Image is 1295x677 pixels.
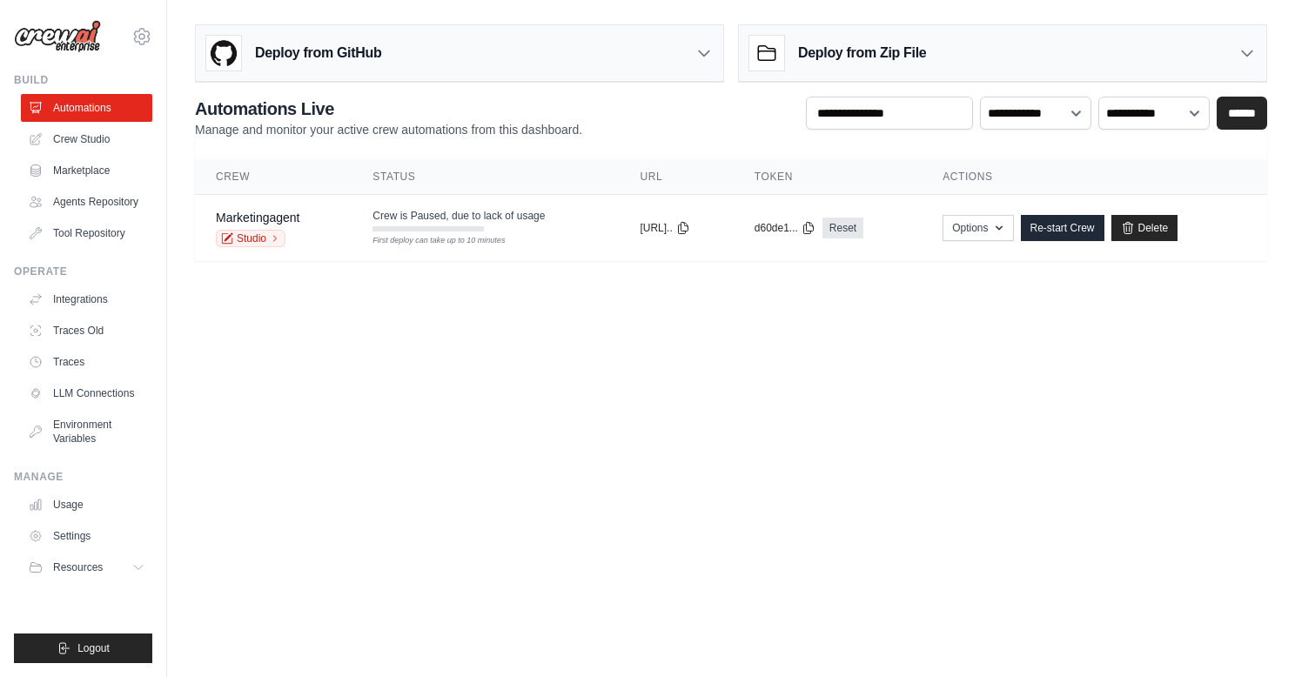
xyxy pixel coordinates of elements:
a: Usage [21,491,152,519]
a: Integrations [21,285,152,313]
h3: Deploy from GitHub [255,43,381,64]
p: Manage and monitor your active crew automations from this dashboard. [195,121,582,138]
span: Resources [53,560,103,574]
div: Build [14,73,152,87]
a: Tool Repository [21,219,152,247]
h2: Automations Live [195,97,582,121]
img: GitHub Logo [206,36,241,70]
span: Logout [77,641,110,655]
div: First deploy can take up to 10 minutes [372,235,484,247]
div: Manage [14,470,152,484]
a: Traces [21,348,152,376]
a: Marketingagent [216,211,300,225]
div: Operate [14,265,152,278]
th: Status [352,159,619,195]
a: Re-start Crew [1021,215,1104,241]
a: Marketplace [21,157,152,184]
a: Crew Studio [21,125,152,153]
img: Logo [14,20,101,53]
th: URL [619,159,733,195]
button: Options [943,215,1013,241]
a: Studio [216,230,285,247]
a: LLM Connections [21,379,152,407]
a: Traces Old [21,317,152,345]
a: Reset [822,218,863,238]
h3: Deploy from Zip File [798,43,926,64]
th: Token [734,159,922,195]
button: Logout [14,633,152,663]
th: Actions [922,159,1267,195]
a: Environment Variables [21,411,152,452]
button: Resources [21,553,152,581]
th: Crew [195,159,352,195]
span: Crew is Paused, due to lack of usage [372,209,545,223]
a: Delete [1111,215,1178,241]
button: d60de1... [755,221,815,235]
a: Settings [21,522,152,550]
a: Automations [21,94,152,122]
a: Agents Repository [21,188,152,216]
